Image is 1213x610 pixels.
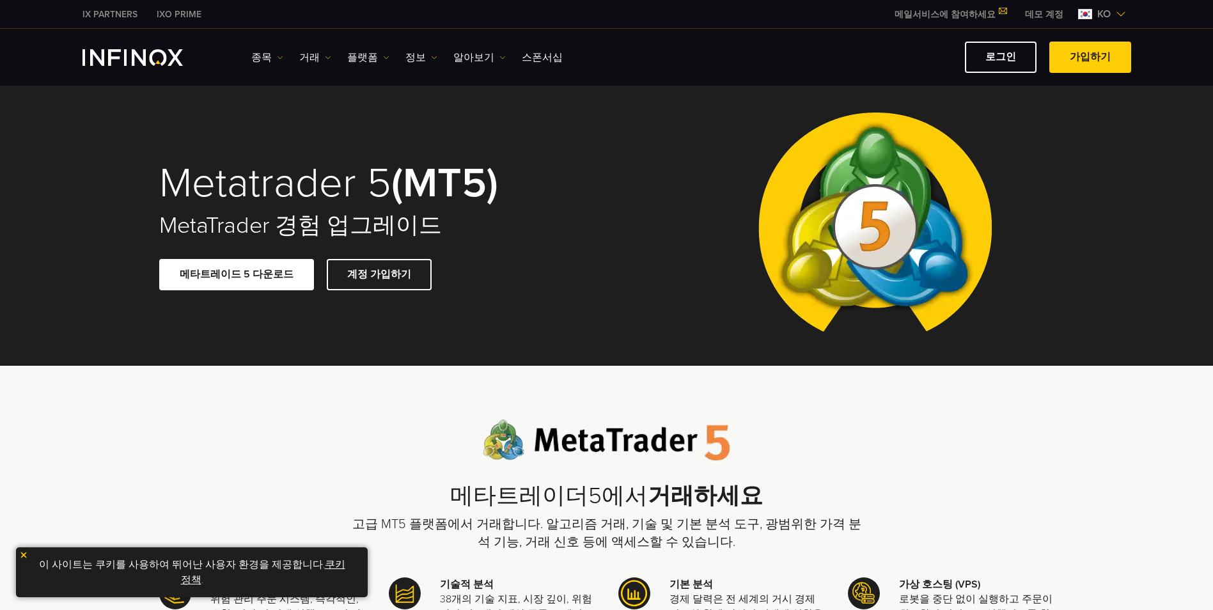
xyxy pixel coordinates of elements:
a: 메일서비스에 참여하세요 [885,9,1015,20]
a: INFINOX MENU [1015,8,1073,21]
img: Meta Trader 5 icon [389,577,421,609]
img: Meta Trader 5 [748,86,1002,366]
a: INFINOX Logo [82,49,213,66]
a: 정보 [405,50,437,65]
a: 거래 [299,50,331,65]
h1: Metatrader 5 [159,162,589,205]
strong: 거래하세요 [648,482,763,510]
h2: 메타트레이더5에서 [351,483,863,510]
p: 이 사이트는 쿠키를 사용하여 뛰어난 사용자 환경을 제공합니다. . [22,554,361,591]
strong: 가상 호스팅 (VPS) [899,578,980,591]
a: 메타트레이드 5 다운로드 [159,259,314,290]
a: INFINOX [73,8,147,21]
a: 스폰서십 [522,50,563,65]
a: 가입하기 [1049,42,1131,73]
strong: 기본 분석 [669,578,713,591]
img: yellow close icon [19,551,28,559]
img: Meta Trader 5 logo [483,419,730,461]
a: 로그인 [965,42,1037,73]
a: 플랫폼 [347,50,389,65]
a: 종목 [251,50,283,65]
strong: 기술적 분석 [440,578,494,591]
p: 고급 MT5 플랫폼에서 거래합니다. 알고리즘 거래, 기술 및 기본 분석 도구, 광범위한 가격 분석 기능, 거래 신호 등에 액세스할 수 있습니다. [351,515,863,551]
img: Meta Trader 5 icon [848,577,880,609]
a: 알아보기 [453,50,506,65]
strong: (MT5) [391,158,498,208]
a: INFINOX [147,8,211,21]
span: ko [1092,6,1116,22]
img: Meta Trader 5 icon [618,577,650,609]
h2: MetaTrader 경험 업그레이드 [159,212,589,240]
a: 계정 가입하기 [327,259,432,290]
